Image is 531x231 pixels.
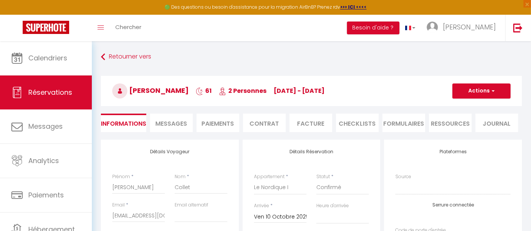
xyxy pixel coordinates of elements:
li: CHECKLISTS [336,114,379,132]
span: 61 [196,86,212,95]
span: [PERSON_NAME] [112,86,189,95]
li: Journal [475,114,518,132]
h4: Serrure connectée [395,202,511,208]
li: Informations [101,114,146,132]
img: Super Booking [23,21,69,34]
h4: Détails Réservation [254,149,369,154]
li: Paiements [197,114,239,132]
h4: Détails Voyageur [112,149,228,154]
label: Email [112,202,125,209]
span: Messages [28,122,63,131]
span: [PERSON_NAME] [443,22,496,32]
label: Email alternatif [175,202,208,209]
a: ... [PERSON_NAME] [421,15,505,41]
a: Chercher [110,15,147,41]
h4: Plateformes [395,149,511,154]
a: >>> ICI <<<< [340,4,367,10]
span: 2 Personnes [219,86,266,95]
span: Réservations [28,88,72,97]
span: Messages [156,119,187,128]
li: Contrat [243,114,286,132]
li: Facture [289,114,332,132]
li: FORMULAIRES [382,114,425,132]
label: Heure d'arrivée [316,202,349,209]
span: Paiements [28,190,64,200]
span: Chercher [115,23,141,31]
span: [DATE] - [DATE] [274,86,325,95]
label: Appartement [254,173,285,180]
img: logout [513,23,523,32]
button: Besoin d'aide ? [347,22,399,34]
label: Statut [316,173,330,180]
label: Source [395,173,411,180]
label: Arrivée [254,202,269,209]
img: ... [427,22,438,33]
label: Nom [175,173,186,180]
a: Retourner vers [101,50,522,64]
label: Prénom [112,173,130,180]
button: Actions [452,83,511,99]
li: Ressources [429,114,472,132]
span: Analytics [28,156,59,165]
span: Calendriers [28,53,67,63]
